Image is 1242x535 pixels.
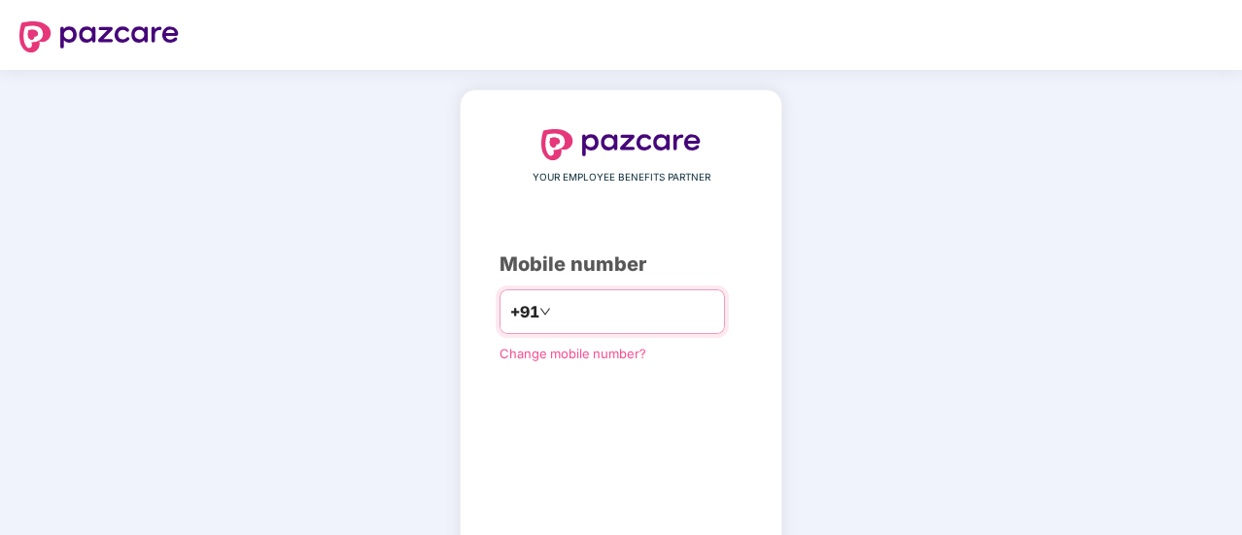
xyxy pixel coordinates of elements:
a: Change mobile number? [500,346,646,361]
span: +91 [510,300,539,324]
img: logo [541,129,701,160]
img: logo [19,21,179,52]
div: Mobile number [500,250,742,280]
span: YOUR EMPLOYEE BENEFITS PARTNER [533,170,710,185]
span: down [539,306,551,318]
